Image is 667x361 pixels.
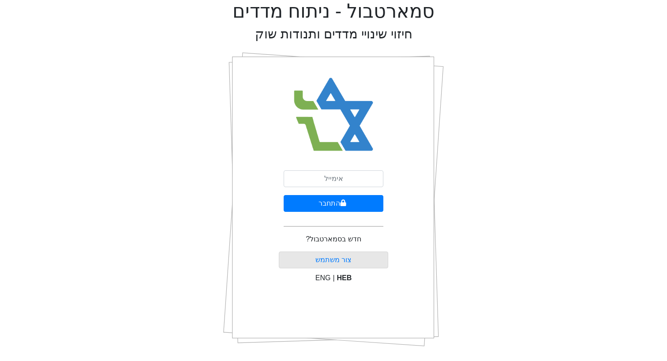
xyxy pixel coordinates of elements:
a: צור משתמש [315,256,352,263]
img: Smart Bull [286,66,382,163]
span: ENG [315,274,331,282]
button: צור משתמש [279,252,389,268]
span: | [333,274,334,282]
span: HEB [337,274,352,282]
p: חדש בסמארטבול? [306,234,361,244]
h2: חיזוי שינויי מדדים ותנודות שוק [255,26,412,42]
input: אימייל [284,170,383,187]
button: התחבר [284,195,383,212]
